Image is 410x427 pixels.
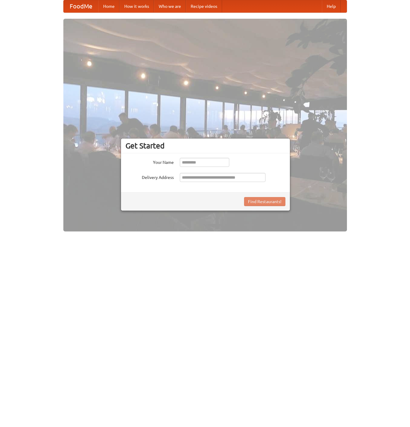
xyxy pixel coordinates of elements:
[64,0,98,12] a: FoodMe
[322,0,341,12] a: Help
[119,0,154,12] a: How it works
[126,173,174,180] label: Delivery Address
[154,0,186,12] a: Who we are
[186,0,222,12] a: Recipe videos
[98,0,119,12] a: Home
[126,141,285,150] h3: Get Started
[244,197,285,206] button: Find Restaurants!
[126,158,174,165] label: Your Name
